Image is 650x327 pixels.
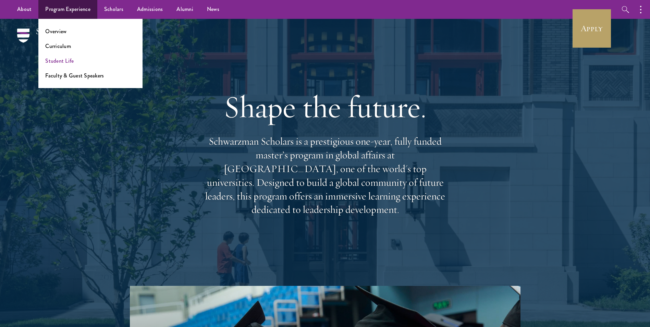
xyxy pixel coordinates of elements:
[45,57,74,65] a: Student Life
[202,88,449,126] h1: Shape the future.
[45,72,104,80] a: Faculty & Guest Speakers
[17,28,89,52] img: Schwarzman Scholars
[45,27,66,35] a: Overview
[202,135,449,217] p: Schwarzman Scholars is a prestigious one-year, fully funded master’s program in global affairs at...
[45,42,71,50] a: Curriculum
[573,9,611,48] a: Apply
